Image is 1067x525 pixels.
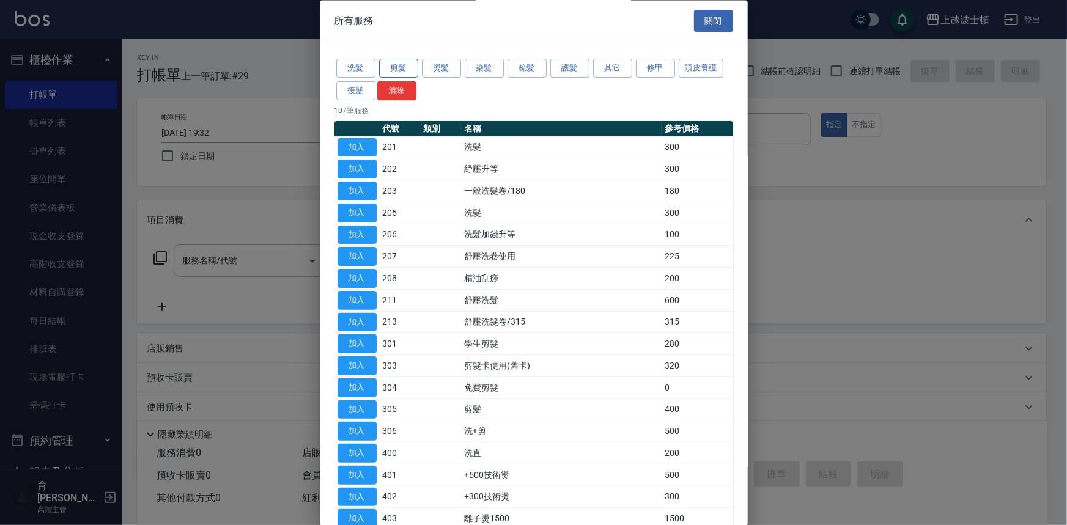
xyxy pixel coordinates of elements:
button: 加入 [338,422,377,441]
td: 400 [662,399,733,421]
td: 500 [662,420,733,442]
button: 加入 [338,400,377,419]
td: 600 [662,290,733,312]
td: 400 [380,442,421,464]
span: 所有服務 [334,15,374,27]
button: 洗髮 [336,59,375,78]
td: +500技術燙 [461,464,662,486]
button: 加入 [338,313,377,332]
button: 加入 [338,291,377,310]
button: 加入 [338,138,377,157]
th: 類別 [420,121,461,137]
td: 300 [662,137,733,159]
td: 洗髮 [461,202,662,224]
button: 加入 [338,270,377,288]
td: 學生剪髮 [461,333,662,355]
td: 300 [662,158,733,180]
td: 200 [662,268,733,290]
button: 加入 [338,160,377,179]
button: 加入 [338,378,377,397]
button: 剪髮 [379,59,418,78]
td: 301 [380,333,421,355]
td: 免費剪髮 [461,377,662,399]
button: 修甲 [636,59,675,78]
td: 0 [662,377,733,399]
td: 402 [380,486,421,508]
td: 剪髮 [461,399,662,421]
td: 213 [380,312,421,334]
td: 精油刮痧 [461,268,662,290]
td: 100 [662,224,733,246]
td: 舒壓洗卷使用 [461,246,662,268]
td: 201 [380,137,421,159]
td: 401 [380,464,421,486]
button: 加入 [338,204,377,222]
td: 180 [662,180,733,202]
td: 280 [662,333,733,355]
td: 315 [662,312,733,334]
button: 加入 [338,444,377,463]
td: 225 [662,246,733,268]
td: 207 [380,246,421,268]
td: 舒壓洗髮卷/315 [461,312,662,334]
button: 加入 [338,226,377,244]
td: 211 [380,290,421,312]
td: 一般洗髮卷/180 [461,180,662,202]
button: 燙髮 [422,59,461,78]
td: 剪髮卡使用(舊卡) [461,355,662,377]
th: 名稱 [461,121,662,137]
td: 208 [380,268,421,290]
button: 加入 [338,357,377,376]
td: 300 [662,202,733,224]
button: 接髮 [336,81,375,100]
td: 202 [380,158,421,180]
td: 舒壓洗髮 [461,290,662,312]
td: 洗+剪 [461,420,662,442]
button: 加入 [338,466,377,485]
button: 關閉 [694,10,733,32]
button: 加入 [338,248,377,266]
td: 200 [662,442,733,464]
td: 320 [662,355,733,377]
button: 清除 [377,81,416,100]
td: 洗髮加錢升等 [461,224,662,246]
td: 304 [380,377,421,399]
td: 洗髮 [461,137,662,159]
p: 107 筆服務 [334,105,733,116]
td: 305 [380,399,421,421]
td: 206 [380,224,421,246]
td: 洗直 [461,442,662,464]
td: 300 [662,486,733,508]
button: 加入 [338,488,377,507]
button: 頭皮養護 [679,59,724,78]
button: 染髮 [465,59,504,78]
td: +300技術燙 [461,486,662,508]
button: 加入 [338,182,377,201]
td: 303 [380,355,421,377]
button: 其它 [593,59,632,78]
td: 205 [380,202,421,224]
td: 306 [380,420,421,442]
th: 代號 [380,121,421,137]
th: 參考價格 [662,121,733,137]
td: 500 [662,464,733,486]
button: 加入 [338,335,377,354]
td: 紓壓升等 [461,158,662,180]
td: 203 [380,180,421,202]
button: 梳髮 [508,59,547,78]
button: 護髮 [550,59,589,78]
